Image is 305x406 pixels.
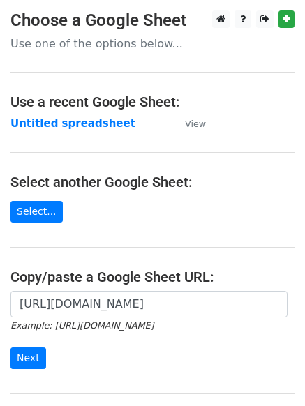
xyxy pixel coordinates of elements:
[10,347,46,369] input: Next
[10,291,288,317] input: Paste your Google Sheet URL here
[10,201,63,223] a: Select...
[10,117,135,130] a: Untitled spreadsheet
[10,10,295,31] h3: Choose a Google Sheet
[185,119,206,129] small: View
[10,36,295,51] p: Use one of the options below...
[10,174,295,190] h4: Select another Google Sheet:
[171,117,206,130] a: View
[10,93,295,110] h4: Use a recent Google Sheet:
[10,320,154,331] small: Example: [URL][DOMAIN_NAME]
[10,269,295,285] h4: Copy/paste a Google Sheet URL:
[235,339,305,406] iframe: Chat Widget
